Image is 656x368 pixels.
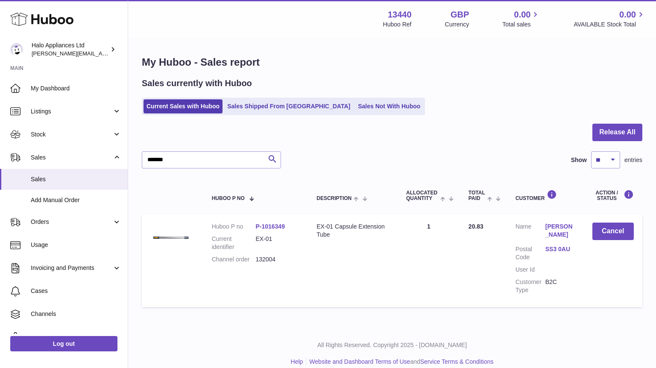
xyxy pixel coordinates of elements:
[515,245,545,261] dt: Postal Code
[31,196,121,204] span: Add Manual Order
[31,310,121,318] span: Channels
[31,107,112,116] span: Listings
[406,190,438,201] span: ALLOCATED Quantity
[624,156,642,164] span: entries
[388,9,412,20] strong: 13440
[135,341,649,349] p: All Rights Reserved. Copyright 2025 - [DOMAIN_NAME]
[212,223,256,231] dt: Huboo P no
[502,9,540,29] a: 0.00 Total sales
[502,20,540,29] span: Total sales
[31,241,121,249] span: Usage
[383,20,412,29] div: Huboo Ref
[420,358,494,365] a: Service Terms & Conditions
[31,130,112,139] span: Stock
[212,255,256,264] dt: Channel order
[291,358,303,365] a: Help
[10,336,117,351] a: Log out
[545,223,575,239] a: [PERSON_NAME]
[355,99,423,113] a: Sales Not With Huboo
[515,223,545,241] dt: Name
[255,223,285,230] a: P-1016349
[316,223,389,239] div: EX-01 Capsule Extension Tube
[32,50,171,57] span: [PERSON_NAME][EMAIL_ADDRESS][DOMAIN_NAME]
[31,333,121,341] span: Settings
[571,156,587,164] label: Show
[255,255,299,264] dd: 132004
[515,190,575,201] div: Customer
[545,278,575,294] dd: B2C
[32,41,108,58] div: Halo Appliances Ltd
[445,20,469,29] div: Currency
[592,190,634,201] div: Action / Status
[143,99,223,113] a: Current Sales with Huboo
[469,223,483,230] span: 20.83
[255,235,299,251] dd: EX-01
[469,190,485,201] span: Total paid
[545,245,575,253] a: SS3 0AU
[31,287,121,295] span: Cases
[31,264,112,272] span: Invoicing and Payments
[574,20,646,29] span: AVAILABLE Stock Total
[514,9,531,20] span: 0.00
[224,99,353,113] a: Sales Shipped From [GEOGRAPHIC_DATA]
[306,358,493,366] li: and
[31,84,121,93] span: My Dashboard
[619,9,636,20] span: 0.00
[10,43,23,56] img: paul@haloappliances.com
[31,154,112,162] span: Sales
[451,9,469,20] strong: GBP
[592,124,642,141] button: Release All
[515,266,545,274] dt: User Id
[150,223,193,252] img: EX01-scaled.jpg
[142,55,642,69] h1: My Huboo - Sales report
[398,214,460,307] td: 1
[592,223,634,240] button: Cancel
[31,175,121,183] span: Sales
[31,218,112,226] span: Orders
[316,196,351,201] span: Description
[212,235,256,251] dt: Current identifier
[574,9,646,29] a: 0.00 AVAILABLE Stock Total
[515,278,545,294] dt: Customer Type
[212,196,245,201] span: Huboo P no
[142,78,252,89] h2: Sales currently with Huboo
[309,358,410,365] a: Website and Dashboard Terms of Use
